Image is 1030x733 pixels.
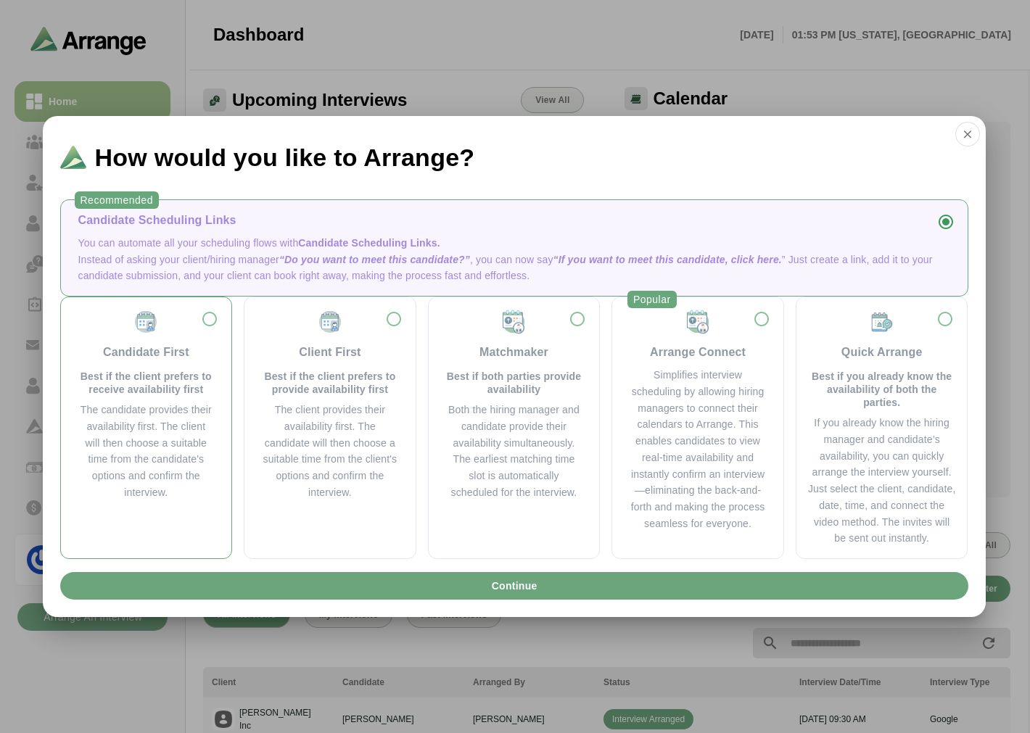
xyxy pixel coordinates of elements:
[78,212,950,229] div: Candidate Scheduling Links
[78,370,215,396] p: Best if the client prefers to receive availability first
[869,309,895,335] img: Quick Arrange
[279,254,470,265] span: “Do you want to meet this candidate?”
[627,291,677,308] div: Popular
[317,309,343,335] img: Client First
[78,235,950,252] p: You can automate all your scheduling flows with
[841,344,923,361] div: Quick Arrange
[103,344,189,361] div: Candidate First
[60,146,86,169] img: Logo
[133,309,159,335] img: Candidate First
[262,402,398,501] div: The client provides their availability first. The candidate will then choose a suitable time from...
[78,402,215,501] div: The candidate provides their availability first. The client will then choose a suitable time from...
[298,237,440,249] span: Candidate Scheduling Links.
[685,309,711,335] img: Matchmaker
[299,344,360,361] div: Client First
[446,402,582,501] div: Both the hiring manager and candidate provide their availability simultaneously. The earliest mat...
[60,572,968,600] button: Continue
[490,572,537,600] span: Continue
[500,309,527,335] img: Matchmaker
[262,370,398,396] p: Best if the client prefers to provide availability first
[808,370,956,409] p: Best if you already know the availability of both the parties.
[553,254,782,265] span: “If you want to meet this candidate, click here.
[479,344,548,361] div: Matchmaker
[630,367,766,532] div: Simplifies interview scheduling by allowing hiring managers to connect their calendars to Arrange...
[808,415,956,547] div: If you already know the hiring manager and candidate’s availability, you can quickly arrange the ...
[446,370,582,396] p: Best if both parties provide availability
[78,252,950,285] p: Instead of asking your client/hiring manager , you can now say ” Just create a link, add it to yo...
[95,145,475,170] span: How would you like to Arrange?
[75,191,159,209] div: Recommended
[650,344,746,361] div: Arrange Connect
